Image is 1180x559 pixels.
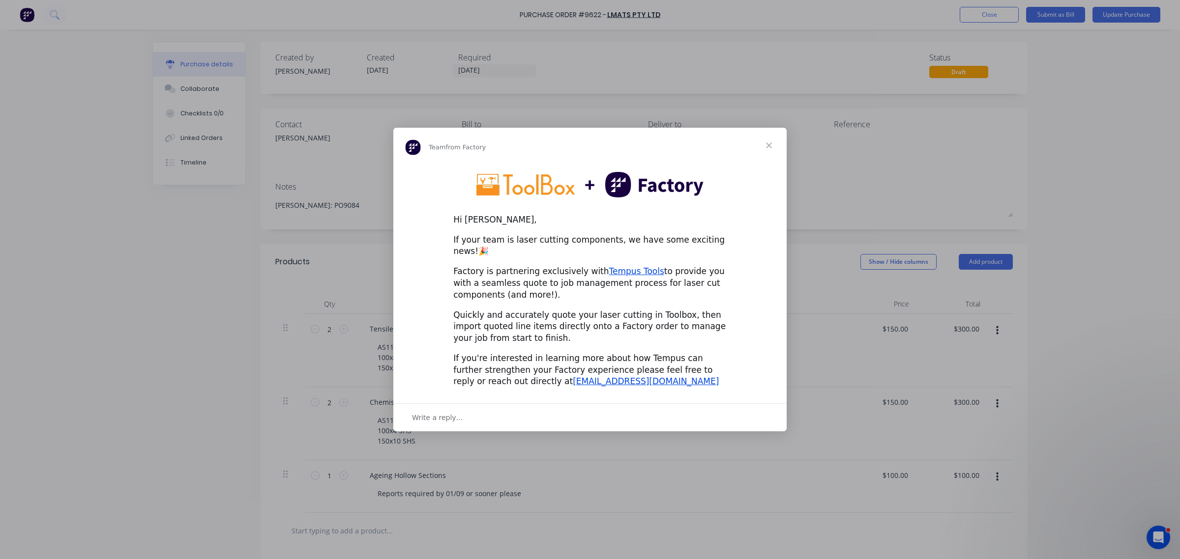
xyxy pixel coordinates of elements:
[405,140,421,155] img: Profile image for Team
[573,376,719,386] a: [EMAIL_ADDRESS][DOMAIN_NAME]
[453,234,727,258] div: If your team is laser cutting components, we have some exciting news!🎉
[412,411,463,424] span: Write a reply…
[453,309,727,344] div: Quickly and accurately quote your laser cutting in Toolbox, then import quoted line items directl...
[393,403,787,431] div: Open conversation and reply
[453,353,727,388] div: If you're interested in learning more about how Tempus can further strengthen your Factory experi...
[429,143,445,151] span: Team
[751,128,787,163] span: Close
[445,143,486,151] span: from Factory
[453,214,727,226] div: Hi [PERSON_NAME],
[609,266,664,276] a: Tempus Tools
[453,266,727,301] div: Factory is partnering exclusively with to provide you with a seamless quote to job management pro...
